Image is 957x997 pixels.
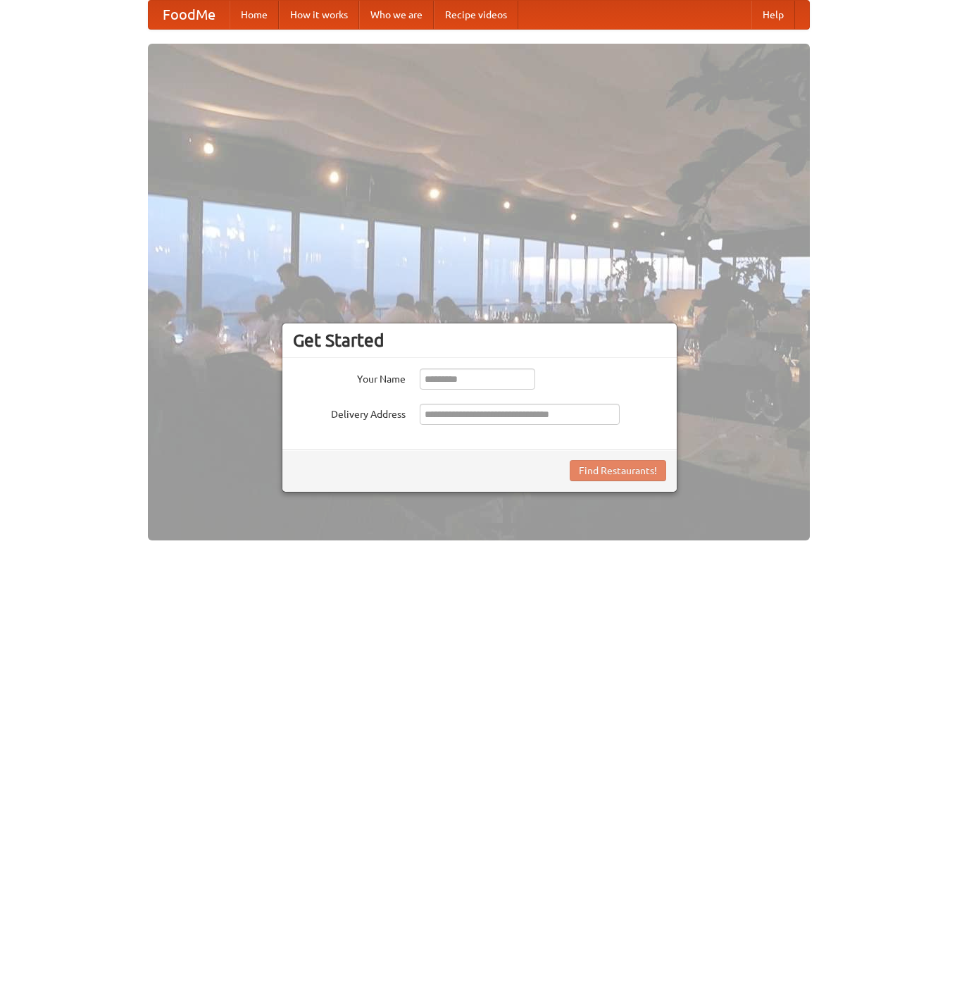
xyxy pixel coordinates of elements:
[149,1,230,29] a: FoodMe
[359,1,434,29] a: Who we are
[751,1,795,29] a: Help
[293,330,666,351] h3: Get Started
[279,1,359,29] a: How it works
[293,404,406,421] label: Delivery Address
[570,460,666,481] button: Find Restaurants!
[293,369,406,386] label: Your Name
[434,1,518,29] a: Recipe videos
[230,1,279,29] a: Home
